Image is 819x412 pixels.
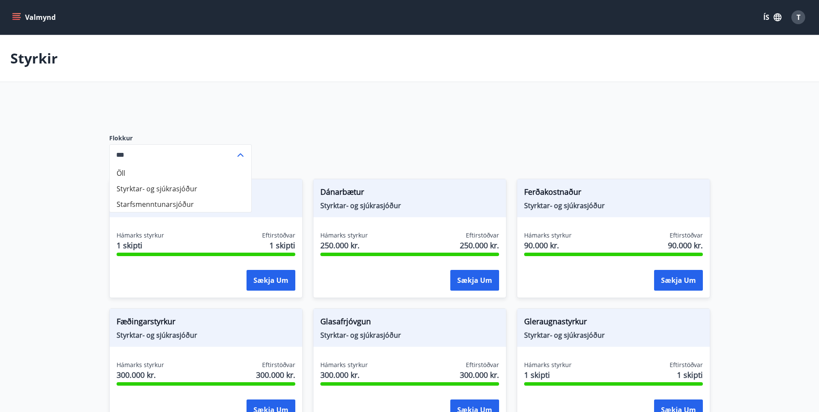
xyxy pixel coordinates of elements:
span: 90.000 kr. [668,240,703,251]
span: Styrktar- og sjúkrasjóður [524,201,703,210]
span: Hámarks styrkur [117,361,164,369]
span: Hámarks styrkur [320,361,368,369]
span: 250.000 kr. [460,240,499,251]
span: 300.000 kr. [320,369,368,380]
label: Flokkur [109,134,252,143]
span: 1 skipti [677,369,703,380]
span: Styrktar- og sjúkrasjóður [320,330,499,340]
span: Hámarks styrkur [117,231,164,240]
span: T [797,13,800,22]
span: 1 skipti [117,240,164,251]
span: Eftirstöðvar [466,231,499,240]
span: Hámarks styrkur [524,361,572,369]
span: Fæðingarstyrkur [117,316,295,330]
span: 1 skipti [269,240,295,251]
span: Eftirstöðvar [466,361,499,369]
span: Ferðakostnaður [524,186,703,201]
p: Styrkir [10,49,58,68]
span: Eftirstöðvar [670,361,703,369]
span: Styrktar- og sjúkrasjóður [320,201,499,210]
span: 300.000 kr. [256,369,295,380]
span: 300.000 kr. [117,369,164,380]
span: 1 skipti [524,369,572,380]
li: Öll [110,165,251,181]
span: Gleraugnastyrkur [524,316,703,330]
button: T [788,7,809,28]
span: Dánarbætur [320,186,499,201]
li: Starfsmenntunarsjóður [110,196,251,212]
button: Sækja um [654,270,703,291]
span: 90.000 kr. [524,240,572,251]
span: Hámarks styrkur [320,231,368,240]
span: Eftirstöðvar [262,231,295,240]
span: Styrktar- og sjúkrasjóður [524,330,703,340]
span: Hámarks styrkur [524,231,572,240]
li: Styrktar- og sjúkrasjóður [110,181,251,196]
span: Eftirstöðvar [670,231,703,240]
button: Sækja um [450,270,499,291]
span: Eftirstöðvar [262,361,295,369]
button: ÍS [759,10,786,25]
button: menu [10,10,59,25]
span: Glasafrjóvgun [320,316,499,330]
span: 300.000 kr. [460,369,499,380]
span: Styrktar- og sjúkrasjóður [117,330,295,340]
button: Sækja um [247,270,295,291]
span: 250.000 kr. [320,240,368,251]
